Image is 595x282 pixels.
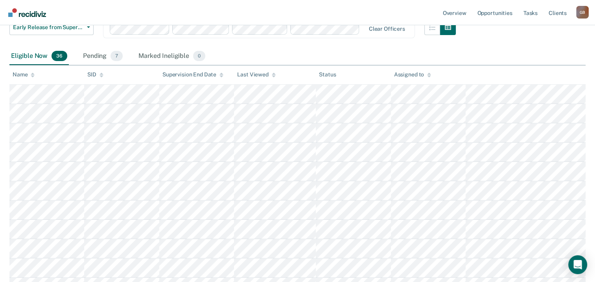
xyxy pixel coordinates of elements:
[9,19,94,35] button: Early Release from Supervision
[52,51,67,61] span: 36
[137,48,207,65] div: Marked Ineligible0
[568,255,587,274] div: Open Intercom Messenger
[193,51,205,61] span: 0
[81,48,124,65] div: Pending7
[576,6,589,19] button: Profile dropdown button
[13,24,84,31] span: Early Release from Supervision
[394,71,431,78] div: Assigned to
[237,71,275,78] div: Last Viewed
[319,71,336,78] div: Status
[9,48,69,65] div: Eligible Now36
[111,51,123,61] span: 7
[8,8,46,17] img: Recidiviz
[13,71,35,78] div: Name
[162,71,223,78] div: Supervision End Date
[369,26,405,32] div: Clear officers
[87,71,103,78] div: SID
[576,6,589,19] div: G B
